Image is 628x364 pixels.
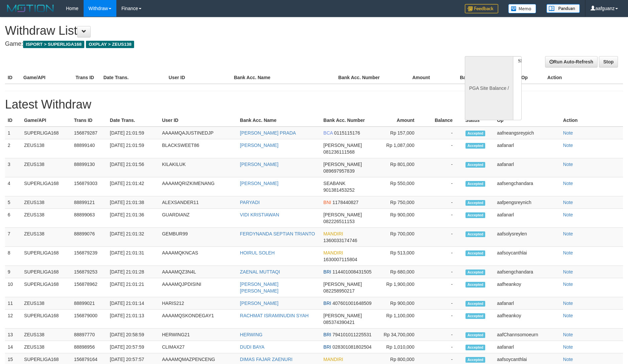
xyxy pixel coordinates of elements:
[424,329,462,341] td: -
[107,127,160,139] td: [DATE] 21:01:59
[465,212,486,218] span: Accepted
[240,212,279,217] a: VIDI KRISTIAWAN
[563,357,573,362] a: Note
[388,71,440,84] th: Amount
[494,278,560,297] td: aafheankoy
[563,200,573,205] a: Note
[5,310,21,329] td: 12
[71,177,107,196] td: 156879303
[71,158,107,177] td: 88899130
[332,301,372,306] span: 407601001648509
[465,357,486,363] span: Accepted
[323,187,354,193] span: 901381453252
[494,114,560,127] th: Op
[159,266,237,278] td: AAAAMQZ3N4L
[332,200,358,205] span: 1178440827
[107,278,160,297] td: [DATE] 21:01:21
[21,209,71,228] td: ZEUS138
[323,181,345,186] span: SEABANK
[424,139,462,158] td: -
[107,158,160,177] td: [DATE] 21:01:56
[332,332,372,337] span: 794101011225531
[376,329,425,341] td: Rp 34,700,000
[323,168,354,174] span: 089697957839
[23,41,84,48] span: ISPORT > SUPERLIGA168
[463,114,495,127] th: Status
[494,139,560,158] td: aafanarl
[599,56,618,67] a: Stop
[5,196,21,209] td: 5
[376,209,425,228] td: Rp 900,000
[336,71,388,84] th: Bank Acc. Number
[494,341,560,353] td: aafanarl
[107,139,160,158] td: [DATE] 21:01:59
[240,231,315,236] a: FERDYNANDA SEPTIAN TRIANTO
[563,301,573,306] a: Note
[563,212,573,217] a: Note
[5,3,56,13] img: MOTION_logo.png
[71,196,107,209] td: 88899121
[5,266,21,278] td: 9
[332,344,372,350] span: 028301081802504
[101,71,166,84] th: Date Trans.
[240,200,260,205] a: PARYADI
[5,228,21,247] td: 7
[107,266,160,278] td: [DATE] 21:01:28
[71,247,107,266] td: 156879239
[107,310,160,329] td: [DATE] 21:01:13
[5,24,412,37] h1: Withdraw List
[240,357,293,362] a: DIMAS FAJAR ZAENURI
[563,181,573,186] a: Note
[21,127,71,139] td: SUPERLIGA168
[5,71,21,84] th: ID
[323,301,331,306] span: BRI
[465,56,513,120] div: PGA Site Balance /
[332,269,372,275] span: 114401008431505
[323,313,362,318] span: [PERSON_NAME]
[5,278,21,297] td: 10
[21,329,71,341] td: ZEUS138
[376,177,425,196] td: Rp 550,000
[545,71,623,84] th: Action
[494,310,560,329] td: aafheankoy
[323,238,357,243] span: 1360033174746
[321,114,376,127] th: Bank Acc. Number
[560,114,623,127] th: Action
[159,297,237,310] td: HARIS212
[376,158,425,177] td: Rp 801,000
[159,278,237,297] td: AAAAMQJPDISINI
[465,282,486,288] span: Accepted
[240,282,279,294] a: [PERSON_NAME] [PERSON_NAME]
[376,310,425,329] td: Rp 1,100,000
[323,143,362,148] span: [PERSON_NAME]
[323,231,343,236] span: MANDIRI
[494,247,560,266] td: aafsoycanthlai
[563,344,573,350] a: Note
[440,71,488,84] th: Balance
[159,209,237,228] td: GUARDIANZ
[424,127,462,139] td: -
[21,266,71,278] td: SUPERLIGA168
[159,158,237,177] td: KILAKILUK
[563,332,573,337] a: Note
[424,297,462,310] td: -
[323,320,354,325] span: 085374390421
[240,181,279,186] a: [PERSON_NAME]
[71,209,107,228] td: 88899063
[5,41,412,47] h4: Game:
[240,313,309,318] a: RACHMAT ISRAMINUDIN SYAH
[21,228,71,247] td: ZEUS138
[71,139,107,158] td: 88899140
[107,209,160,228] td: [DATE] 21:01:36
[159,247,237,266] td: AAAAMQKNCAS
[508,4,536,13] img: Button%20Memo.svg
[5,127,21,139] td: 1
[71,310,107,329] td: 156879000
[159,127,237,139] td: AAAAMQAJUSTINEDJP
[159,341,237,353] td: CLIMAX27
[494,297,560,310] td: aafanarl
[323,357,343,362] span: MANDIRI
[71,127,107,139] td: 156879287
[159,177,237,196] td: AAAAMQRIZKIMENANG
[494,266,560,278] td: aafsengchandara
